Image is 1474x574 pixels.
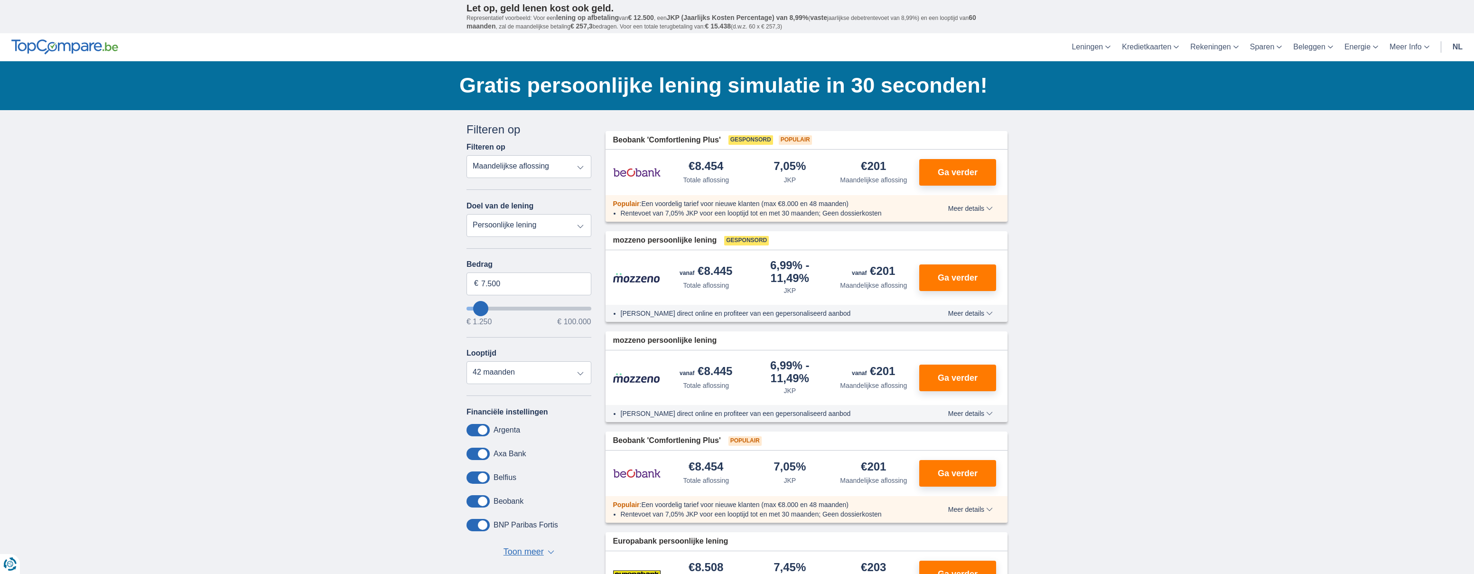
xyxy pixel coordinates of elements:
div: €201 [852,265,895,279]
div: JKP [784,286,796,295]
a: Sparen [1244,33,1288,61]
button: Meer details [941,410,1000,417]
li: [PERSON_NAME] direct online en profiteer van een gepersonaliseerd aanbod [621,309,914,318]
span: Meer details [948,410,993,417]
button: Meer details [941,205,1000,212]
span: Europabank persoonlijke lening [613,536,728,547]
label: Beobank [494,497,523,506]
img: product.pl.alt Beobank [613,461,661,485]
img: TopCompare [11,39,118,55]
div: Maandelijkse aflossing [840,381,907,390]
div: Maandelijkse aflossing [840,175,907,185]
label: Belfius [494,473,516,482]
a: Energie [1339,33,1384,61]
div: 6,99% [752,360,828,384]
span: mozzeno persoonlijke lening [613,335,717,346]
div: 6,99% [752,260,828,284]
div: JKP [784,476,796,485]
img: product.pl.alt Beobank [613,160,661,184]
a: nl [1447,33,1468,61]
div: €8.445 [680,265,732,279]
span: Een voordelig tarief voor nieuwe klanten (max €8.000 en 48 maanden) [641,501,849,508]
span: Populair [613,501,640,508]
div: Maandelijkse aflossing [840,281,907,290]
span: lening op afbetaling [556,14,619,21]
div: JKP [784,386,796,395]
div: €201 [861,160,886,173]
span: Ga verder [938,168,978,177]
p: Representatief voorbeeld: Voor een van , een ( jaarlijkse debetrentevoet van 8,99%) en een loopti... [466,14,1008,31]
h1: Gratis persoonlijke lening simulatie in 30 seconden! [459,71,1008,100]
span: Ga verder [938,273,978,282]
label: BNP Paribas Fortis [494,521,558,529]
span: Ga verder [938,374,978,382]
div: 7,05% [774,461,806,474]
div: €8.454 [689,160,723,173]
span: € 1.250 [466,318,492,326]
div: €201 [852,366,895,379]
span: Een voordelig tarief voor nieuwe klanten (max €8.000 en 48 maanden) [641,200,849,207]
span: Meer details [948,506,993,513]
div: Totale aflossing [683,281,729,290]
span: € [474,278,478,289]
a: Rekeningen [1185,33,1244,61]
li: [PERSON_NAME] direct online en profiteer van een gepersonaliseerd aanbod [621,409,914,418]
span: Beobank 'Comfortlening Plus' [613,435,721,446]
div: JKP [784,175,796,185]
label: Doel van de lening [466,202,533,210]
button: Ga verder [919,460,996,487]
label: Bedrag [466,260,591,269]
label: Looptijd [466,349,496,358]
span: mozzeno persoonlijke lening [613,235,717,246]
div: €201 [861,461,886,474]
label: Axa Bank [494,450,526,458]
span: Toon meer [504,546,544,558]
span: € 100.000 [557,318,591,326]
p: Let op, geld lenen kost ook geld. [466,2,1008,14]
div: Totale aflossing [683,476,729,485]
a: Meer Info [1384,33,1435,61]
div: : [606,199,921,208]
input: wantToBorrow [466,307,591,311]
label: Argenta [494,426,520,434]
a: Leningen [1066,33,1116,61]
div: Maandelijkse aflossing [840,476,907,485]
span: Gesponsord [728,135,773,145]
span: JKP (Jaarlijks Kosten Percentage) van 8,99% [667,14,809,21]
div: €8.454 [689,461,723,474]
span: Populair [779,135,812,145]
button: Ga verder [919,159,996,186]
span: Meer details [948,205,993,212]
span: ▼ [548,550,554,554]
img: product.pl.alt Mozzeno [613,273,661,283]
button: Meer details [941,506,1000,513]
span: Meer details [948,310,993,317]
img: product.pl.alt Mozzeno [613,373,661,383]
span: Populair [613,200,640,207]
button: Toon meer ▼ [501,546,557,559]
div: €8.445 [680,366,732,379]
a: Kredietkaarten [1116,33,1185,61]
span: 60 maanden [466,14,976,30]
span: € 15.438 [705,22,731,30]
span: € 257,3 [570,22,593,30]
span: vaste [810,14,827,21]
div: Totale aflossing [683,175,729,185]
div: 7,05% [774,160,806,173]
button: Meer details [941,310,1000,317]
label: Filteren op [466,143,505,151]
span: Beobank 'Comfortlening Plus' [613,135,721,146]
li: Rentevoet van 7,05% JKP voor een looptijd tot en met 30 maanden; Geen dossierkosten [621,509,914,519]
li: Rentevoet van 7,05% JKP voor een looptijd tot en met 30 maanden; Geen dossierkosten [621,208,914,218]
label: Financiële instellingen [466,408,548,416]
div: Totale aflossing [683,381,729,390]
span: Ga verder [938,469,978,478]
span: Gesponsord [724,236,769,245]
button: Ga verder [919,365,996,391]
div: Filteren op [466,122,591,138]
a: Beleggen [1287,33,1339,61]
span: € 12.500 [628,14,654,21]
span: Populair [728,436,762,446]
div: : [606,500,921,509]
